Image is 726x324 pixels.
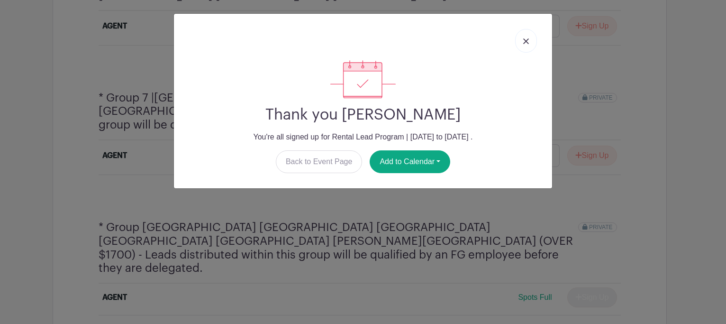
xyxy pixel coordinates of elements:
[181,106,544,124] h2: Thank you [PERSON_NAME]
[276,150,363,173] a: Back to Event Page
[330,60,396,98] img: signup_complete-c468d5dda3e2740ee63a24cb0ba0d3ce5d8a4ecd24259e683200fb1569d990c8.svg
[181,131,544,143] p: You're all signed up for Rental Lead Program | [DATE] to [DATE] .
[523,38,529,44] img: close_button-5f87c8562297e5c2d7936805f587ecaba9071eb48480494691a3f1689db116b3.svg
[370,150,450,173] button: Add to Calendar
